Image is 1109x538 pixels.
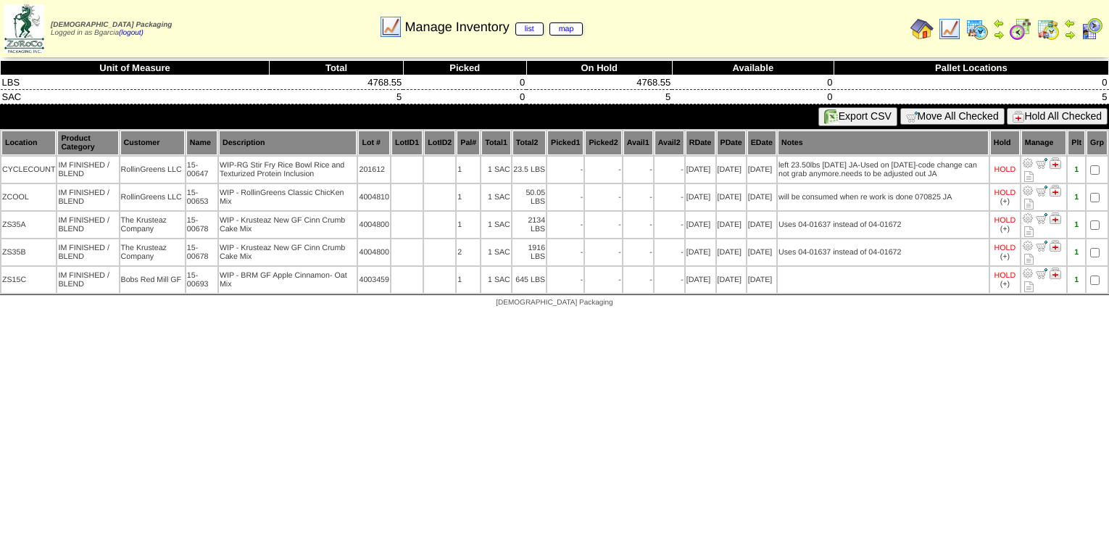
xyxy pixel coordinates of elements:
th: LotID1 [391,131,423,155]
div: HOLD [994,244,1016,252]
td: CYCLECOUNT [1,157,56,183]
td: - [655,267,684,293]
td: 1916 LBS [512,239,546,265]
td: 4004800 [358,212,390,238]
td: - [547,239,583,265]
td: 1 SAC [481,267,511,293]
img: calendarinout.gif [1037,17,1060,41]
td: The Krusteaz Company [120,212,185,238]
td: WIP - RollinGreens Classic ChicKen Mix [219,184,357,210]
img: Manage Hold [1050,157,1061,169]
td: 4768.55 [526,75,672,90]
i: Note [1024,254,1034,265]
div: 1 [1068,193,1084,202]
th: Available [672,61,834,75]
th: Lot # [358,131,390,155]
i: Note [1024,281,1034,292]
td: [DATE] [717,157,746,183]
img: Manage Hold [1050,185,1061,196]
td: [DATE] [717,267,746,293]
td: - [547,157,583,183]
td: [DATE] [686,267,715,293]
img: Adjust [1022,240,1034,252]
img: Adjust [1022,268,1034,279]
th: Unit of Measure [1,61,270,75]
td: 0 [672,90,834,104]
td: 4768.55 [270,75,404,90]
img: arrowleft.gif [993,17,1005,29]
div: (+) [1000,225,1010,233]
div: (+) [1000,280,1010,289]
img: calendarprod.gif [965,17,989,41]
td: 15-00647 [186,157,217,183]
a: map [549,22,583,36]
div: HOLD [994,271,1016,280]
a: (logout) [119,29,144,37]
td: 0 [672,75,834,90]
img: Adjust [1022,212,1034,224]
td: 645 LBS [512,267,546,293]
td: - [655,212,684,238]
div: HOLD [994,216,1016,225]
div: (+) [1000,197,1010,206]
th: Notes [778,131,989,155]
td: [DATE] [717,212,746,238]
th: Total2 [512,131,546,155]
td: - [655,157,684,183]
th: PDate [717,131,746,155]
td: [DATE] [686,184,715,210]
th: Grp [1087,131,1108,155]
td: 0 [834,75,1108,90]
td: - [547,267,583,293]
td: [DATE] [686,239,715,265]
th: Product Category [57,131,118,155]
td: 1 SAC [481,184,511,210]
span: Manage Inventory [405,20,583,35]
td: [DATE] [747,157,776,183]
td: ZCOOL [1,184,56,210]
img: Move [1036,268,1047,279]
td: - [623,157,653,183]
td: 1 SAC [481,212,511,238]
img: line_graph.gif [379,15,402,38]
img: line_graph.gif [938,17,961,41]
td: IM FINISHED / BLEND [57,212,118,238]
img: calendarcustomer.gif [1080,17,1103,41]
td: [DATE] [686,157,715,183]
td: WIP - BRM GF Apple Cinnamon- Oat Mix [219,267,357,293]
td: IM FINISHED / BLEND [57,184,118,210]
th: Total1 [481,131,511,155]
td: ZS15C [1,267,56,293]
td: - [547,184,583,210]
th: On Hold [526,61,672,75]
img: Move [1036,240,1047,252]
td: [DATE] [717,184,746,210]
td: RollinGreens LLC [120,184,185,210]
img: Move [1036,212,1047,224]
td: 50.05 LBS [512,184,546,210]
td: 15-00678 [186,239,217,265]
th: Manage [1021,131,1067,155]
td: [DATE] [747,184,776,210]
td: - [585,184,621,210]
th: Avail1 [623,131,653,155]
td: 1 SAC [481,157,511,183]
td: The Krusteaz Company [120,239,185,265]
div: 1 [1068,165,1084,174]
th: EDate [747,131,776,155]
div: HOLD [994,189,1016,197]
td: WIP - Krusteaz New GF Cinn Crumb Cake Mix [219,212,357,238]
td: IM FINISHED / BLEND [57,157,118,183]
td: Uses 04-01637 instead of 04-01672 [778,212,989,238]
td: - [655,184,684,210]
i: Note [1024,199,1034,210]
td: [DATE] [747,239,776,265]
td: 15-00678 [186,212,217,238]
td: 23.5 LBS [512,157,546,183]
td: 1 [457,212,480,238]
td: - [623,212,653,238]
div: 1 [1068,220,1084,229]
img: calendarblend.gif [1009,17,1032,41]
th: Hold [990,131,1020,155]
th: Picked2 [585,131,621,155]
